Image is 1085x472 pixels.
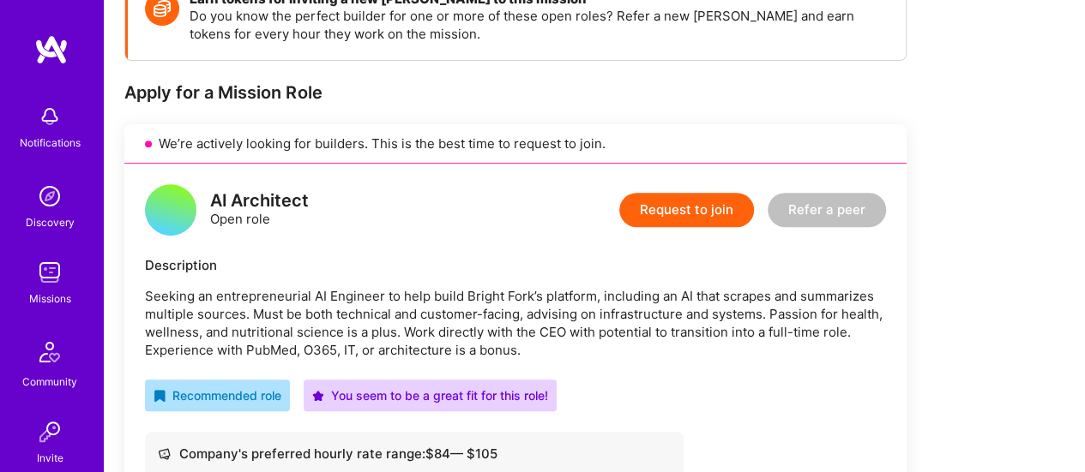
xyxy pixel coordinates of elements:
div: Company's preferred hourly rate range: $ 84 — $ 105 [158,445,671,463]
div: Recommended role [154,386,281,404]
img: discovery [33,179,67,213]
button: Refer a peer [768,193,886,227]
img: logo [34,34,69,65]
p: Seeking an entrepreneurial AI Engineer to help build Bright Fork’s platform, including an AI that... [145,287,886,359]
img: teamwork [33,255,67,290]
div: Community [22,373,77,391]
i: icon RecommendedBadge [154,390,166,402]
img: Invite [33,415,67,449]
div: Open role [210,192,309,228]
div: Apply for a Mission Role [124,81,907,104]
i: icon PurpleStar [312,390,324,402]
div: Description [145,256,886,274]
i: icon Cash [158,447,171,460]
p: Do you know the perfect builder for one or more of these open roles? Refer a new [PERSON_NAME] an... [190,7,889,43]
div: We’re actively looking for builders. This is the best time to request to join. [124,124,907,164]
div: Notifications [20,134,81,152]
img: Community [29,332,70,373]
img: bell [33,99,67,134]
button: Request to join [619,193,754,227]
div: Discovery [26,213,75,231]
div: AI Architect [210,192,309,210]
div: You seem to be a great fit for this role! [312,386,548,404]
div: Missions [29,290,71,308]
div: Invite [37,449,63,467]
